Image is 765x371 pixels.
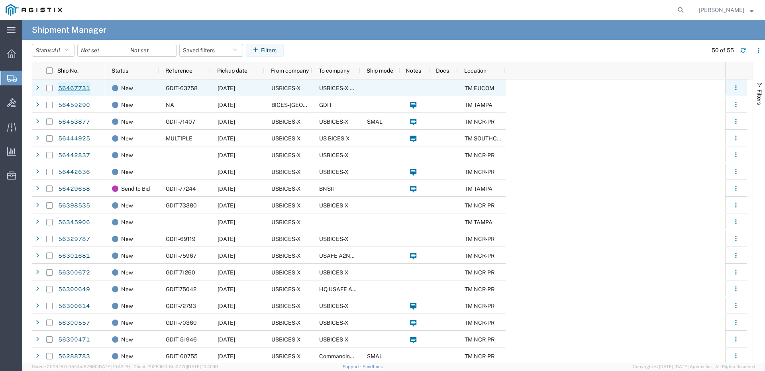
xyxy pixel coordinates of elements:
[187,364,218,369] span: [DATE] 10:40:19
[271,236,301,242] span: USBICES-X
[58,82,90,95] a: 56467731
[112,67,128,74] span: Status
[319,102,332,108] span: GDIT
[218,152,235,158] span: 08/08/2025
[271,353,301,359] span: USBICES-X
[271,85,301,91] span: USBICES-X
[465,303,494,309] span: TM NCR-PR
[58,317,90,330] a: 56300557
[58,350,90,363] a: 56288783
[58,300,90,313] a: 56300614
[319,353,449,359] span: Commanding Officer - NCTS Naples
[465,185,492,192] span: TM TAMPA
[271,269,301,276] span: USBICES-X
[465,169,494,175] span: TM NCR-PR
[698,5,754,15] button: [PERSON_NAME]
[58,250,90,262] a: 56301681
[367,353,382,359] span: SMAL
[166,286,196,292] span: GDIT-75042
[271,336,301,343] span: USBICES-X
[58,183,90,195] a: 56429658
[465,236,494,242] span: TM NCR-PR
[121,348,133,365] span: New
[166,118,195,125] span: GDIT-71407
[58,216,90,229] a: 56345906
[133,364,218,369] span: Client: 2025.16.0-8fc0770
[166,135,192,142] span: MULTIPLE
[58,283,90,296] a: 56300649
[319,253,410,259] span: USAFE A2NK USBICES-X (EUCOM)
[58,334,90,346] a: 56300471
[271,286,301,292] span: USBICES-X
[633,363,755,370] span: Copyright © [DATE]-[DATE] Agistix Inc., All Rights Reserved
[271,118,301,125] span: USBICES-X
[465,118,494,125] span: TM NCR-PR
[218,102,235,108] span: 08/11/2025
[32,364,130,369] span: Server: 2025.16.0-9544af67660
[121,314,133,331] span: New
[271,152,301,158] span: USBICES-X
[32,20,106,40] h4: Shipment Manager
[58,132,90,145] a: 56444925
[271,102,347,108] span: BICES-TAMPA
[271,219,301,225] span: USBICES-X
[58,266,90,279] a: 56300672
[271,135,301,142] span: USBICES-X
[271,303,301,309] span: USBICES-X
[319,286,366,292] span: HQ USAFE A6/ON
[121,264,133,281] span: New
[58,149,90,162] a: 56442837
[756,89,763,105] span: Filters
[218,236,235,242] span: 07/30/2025
[217,67,247,74] span: Pickup date
[271,253,301,259] span: USBICES-X
[58,166,90,179] a: 56442636
[58,99,90,112] a: 56459290
[218,320,235,326] span: 08/11/2025
[465,202,494,209] span: TM NCR-PR
[218,202,235,209] span: 08/05/2025
[436,67,449,74] span: Docs
[218,336,235,343] span: 08/11/2025
[465,135,506,142] span: TM SOUTHCOM
[32,44,75,57] button: Status:All
[218,303,235,309] span: 08/11/2025
[271,185,301,192] span: USBICES-X
[58,199,90,212] a: 56398535
[465,269,494,276] span: TM NCR-PR
[121,247,133,264] span: New
[166,253,196,259] span: GDIT-75967
[218,85,235,91] span: 08/13/2025
[465,336,494,343] span: TM NCR-PR
[166,185,196,192] span: GDIT-77244
[127,44,176,56] input: Not set
[218,169,235,175] span: 08/08/2025
[121,130,133,147] span: New
[166,336,197,343] span: GDIT-51946
[367,67,393,74] span: Ship mode
[464,67,486,74] span: Location
[98,364,130,369] span: [DATE] 10:42:29
[121,197,133,214] span: New
[121,164,133,180] span: New
[165,67,192,74] span: Reference
[319,152,349,158] span: USBICES-X
[121,180,150,197] span: Send to Bid
[319,236,349,242] span: USBICES-X
[57,67,78,74] span: Ship No.
[218,185,235,192] span: 08/11/2025
[465,320,494,326] span: TM NCR-PR
[218,286,235,292] span: 08/11/2025
[218,118,235,125] span: 08/14/2025
[218,253,235,259] span: 07/28/2025
[246,44,284,57] button: Filters
[218,269,235,276] span: 07/31/2025
[166,269,195,276] span: GDIT-71260
[271,169,301,175] span: USBICES-X
[166,102,174,108] span: NA
[271,67,309,74] span: From company
[121,331,133,348] span: New
[319,202,349,209] span: USBICES-X
[319,303,349,309] span: USBICES-X
[179,44,243,57] button: Saved filters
